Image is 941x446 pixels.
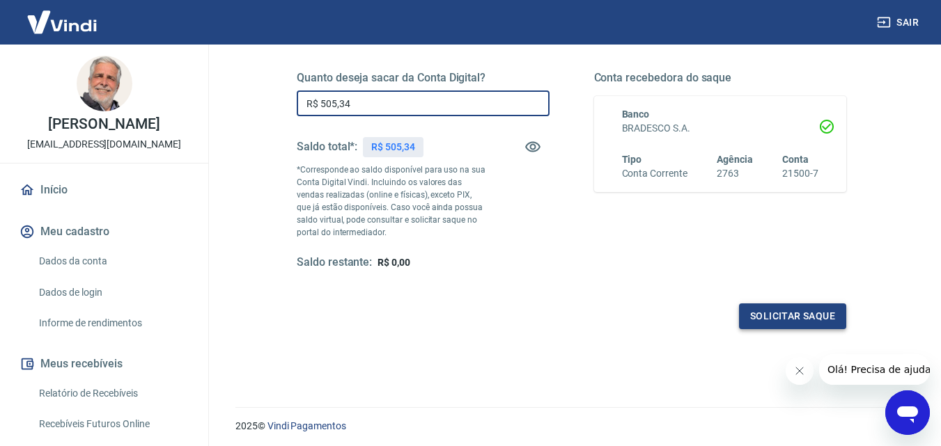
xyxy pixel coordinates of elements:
[235,419,908,433] p: 2025 ©
[17,1,107,43] img: Vindi
[622,166,687,181] h6: Conta Corrente
[782,154,809,165] span: Conta
[77,56,132,111] img: eb92f1a3-854a-48f6-a2ed-eec5c1de0a86.jpeg
[27,137,181,152] p: [EMAIL_ADDRESS][DOMAIN_NAME]
[717,154,753,165] span: Agência
[297,71,550,85] h5: Quanto deseja sacar da Conta Digital?
[48,117,160,132] p: [PERSON_NAME]
[33,309,192,337] a: Informe de rendimentos
[622,109,650,120] span: Banco
[33,379,192,408] a: Relatório de Recebíveis
[622,121,819,136] h6: BRADESCO S.A.
[885,390,930,435] iframe: Botão para abrir a janela de mensagens
[297,255,372,270] h5: Saldo restante:
[17,216,192,247] button: Meu cadastro
[17,175,192,205] a: Início
[8,10,117,21] span: Olá! Precisa de ajuda?
[739,303,846,329] button: Solicitar saque
[819,354,930,385] iframe: Mensagem da empresa
[378,257,410,268] span: R$ 0,00
[17,349,192,379] button: Meus recebíveis
[786,357,814,385] iframe: Fechar mensagem
[33,247,192,276] a: Dados da conta
[33,278,192,307] a: Dados de login
[267,420,346,431] a: Vindi Pagamentos
[371,140,415,154] p: R$ 505,34
[717,166,753,181] h6: 2763
[874,10,924,35] button: Sair
[782,166,818,181] h6: 21500-7
[594,71,847,85] h5: Conta recebedora do saque
[33,410,192,438] a: Recebíveis Futuros Online
[297,164,486,239] p: *Corresponde ao saldo disponível para uso na sua Conta Digital Vindi. Incluindo os valores das ve...
[297,140,357,154] h5: Saldo total*:
[622,154,642,165] span: Tipo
